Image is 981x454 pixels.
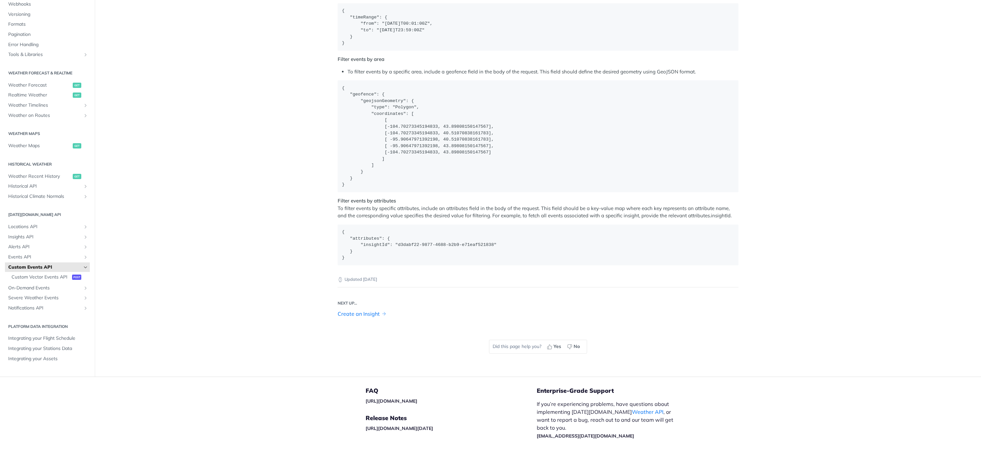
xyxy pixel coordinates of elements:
[8,11,88,18] span: Versioning
[537,433,634,439] a: [EMAIL_ADDRESS][DATE][DOMAIN_NAME]
[5,293,90,303] a: Severe Weather EventsShow subpages for Severe Weather Events
[5,242,90,252] a: Alerts APIShow subpages for Alerts API
[83,265,88,270] button: Hide subpages for Custom Events API
[8,234,81,240] span: Insights API
[5,110,90,120] a: Weather on RoutesShow subpages for Weather on Routes
[338,310,380,318] a: Create an Insight
[12,274,70,280] span: Custom Vector Events API
[8,264,81,271] span: Custom Events API
[8,112,81,119] span: Weather on Routes
[545,342,565,352] button: Yes
[5,232,90,242] a: Insights APIShow subpages for Insights API
[8,51,81,58] span: Tools & Libraries
[5,100,90,110] a: Weather TimelinesShow subpages for Weather Timelines
[8,92,71,98] span: Realtime Weather
[8,305,81,311] span: Notifications API
[489,340,587,354] div: Did this page help you?
[8,41,88,48] span: Error Handling
[338,300,357,306] div: Next up...
[366,425,433,431] a: [URL][DOMAIN_NAME][DATE]
[554,343,561,350] span: Yes
[8,356,88,362] span: Integrating your Assets
[8,254,81,260] span: Events API
[5,252,90,262] a: Events APIShow subpages for Events API
[5,334,90,343] a: Integrating your Flight Schedule
[8,82,71,89] span: Weather Forecast
[5,344,90,354] a: Integrating your Stations Data
[83,254,88,260] button: Show subpages for Events API
[8,224,81,230] span: Locations API
[348,68,738,76] li: To filter events by a specific area, include a geofence field in the body of the request. This fi...
[8,272,90,282] a: Custom Vector Events APIpost
[8,173,71,179] span: Weather Recent History
[73,174,81,179] span: get
[8,193,81,200] span: Historical Climate Normals
[5,262,90,272] a: Custom Events APIHide subpages for Custom Events API
[537,400,680,440] p: If you’re experiencing problems, have questions about implementing [DATE][DOMAIN_NAME] , or want ...
[83,52,88,57] button: Show subpages for Tools & Libraries
[537,387,691,395] h5: Enterprise-Grade Support
[73,83,81,88] span: get
[83,103,88,108] button: Show subpages for Weather Timelines
[366,387,537,395] h5: FAQ
[5,171,90,181] a: Weather Recent Historyget
[8,1,88,8] span: Webhooks
[5,80,90,90] a: Weather Forecastget
[342,8,438,45] span: { "timeRange": { "from": "[DATE]T00:01:00Z", "to": "[DATE]T23:59:00Z" } }
[366,398,417,404] a: [URL][DOMAIN_NAME]
[8,183,81,190] span: Historical API
[83,295,88,301] button: Show subpages for Severe Weather Events
[5,90,90,100] a: Realtime Weatherget
[83,244,88,250] button: Show subpages for Alerts API
[5,323,90,329] h2: Platform DATA integration
[5,40,90,50] a: Error Handling
[5,30,90,40] a: Pagination
[565,342,583,352] button: No
[5,10,90,19] a: Versioning
[5,192,90,201] a: Historical Climate NormalsShow subpages for Historical Climate Normals
[73,93,81,98] span: get
[338,276,738,283] p: Updated [DATE]
[8,285,81,291] span: On-Demand Events
[8,143,71,149] span: Weather Maps
[5,161,90,167] h2: Historical Weather
[83,285,88,291] button: Show subpages for On-Demand Events
[83,194,88,199] button: Show subpages for Historical Climate Normals
[5,212,90,218] h2: [DATE][DOMAIN_NAME] API
[5,19,90,29] a: Formats
[8,244,81,250] span: Alerts API
[338,197,738,220] p: To filter events by specific attributes, include an attributes field in the body of the request. ...
[83,184,88,189] button: Show subpages for Historical API
[5,283,90,293] a: On-Demand EventsShow subpages for On-Demand Events
[5,70,90,76] h2: Weather Forecast & realtime
[338,56,384,62] strong: Filter events by area
[366,414,537,422] h5: Release Notes
[5,303,90,313] a: Notifications APIShow subpages for Notifications API
[8,335,88,342] span: Integrating your Flight Schedule
[8,102,81,109] span: Weather Timelines
[72,275,81,280] span: post
[338,198,396,204] strong: Filter events by attributes
[5,354,90,364] a: Integrating your Assets
[8,31,88,38] span: Pagination
[83,113,88,118] button: Show subpages for Weather on Routes
[8,21,88,28] span: Formats
[342,229,502,260] span: { "attributes": { "insightId": "d3dabf22-9877-4688-b2b9-e71eaf521838" } }
[8,345,88,352] span: Integrating your Stations Data
[83,234,88,240] button: Show subpages for Insights API
[5,50,90,60] a: Tools & LibrariesShow subpages for Tools & Libraries
[73,143,81,148] span: get
[342,86,499,187] span: { "geofence": { "geojsonGeometry": { "type": "Polygon", "coordinates": [ [ [-104.70273345194833, ...
[8,295,81,301] span: Severe Weather Events
[632,409,663,415] a: Weather API
[83,224,88,229] button: Show subpages for Locations API
[574,343,580,350] span: No
[5,181,90,191] a: Historical APIShow subpages for Historical API
[5,222,90,232] a: Locations APIShow subpages for Locations API
[83,306,88,311] button: Show subpages for Notifications API
[5,141,90,151] a: Weather Mapsget
[5,131,90,137] h2: Weather Maps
